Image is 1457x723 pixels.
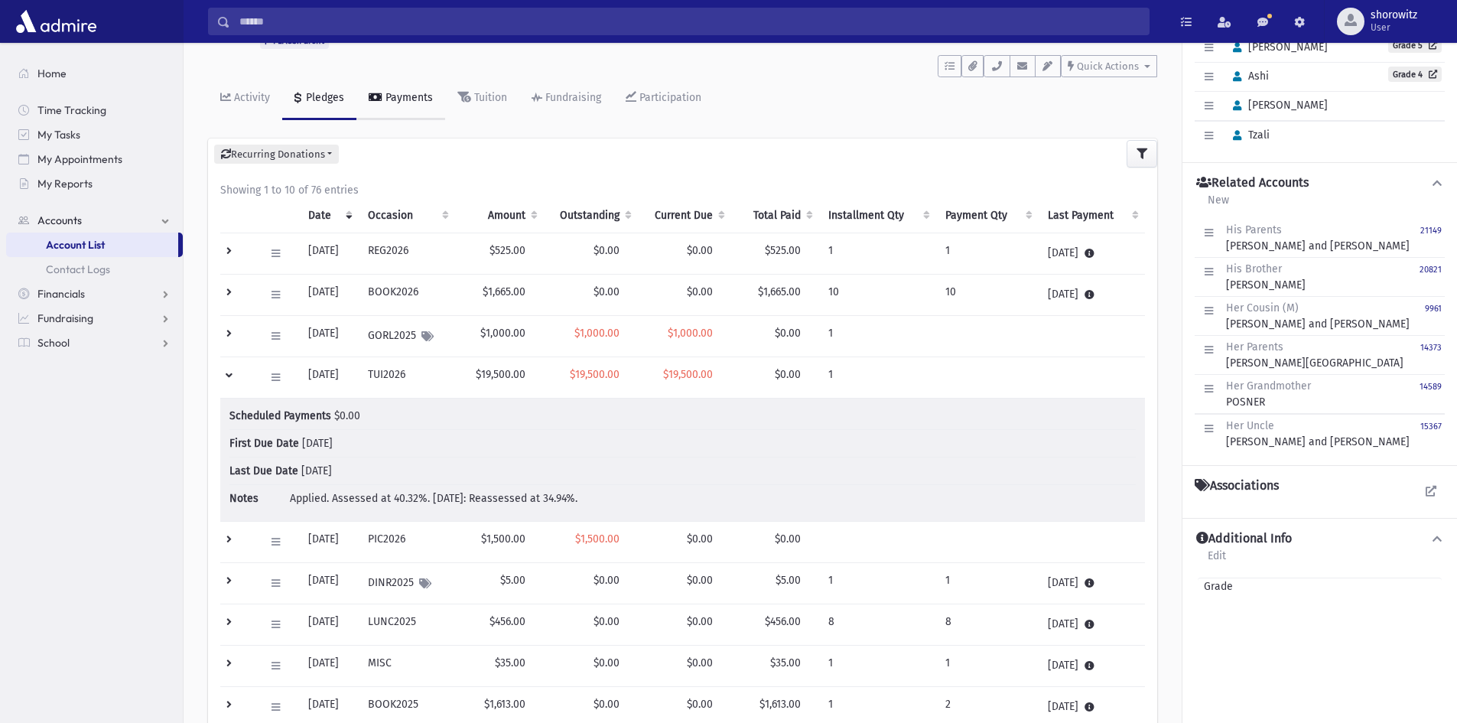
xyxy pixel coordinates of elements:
[359,522,455,563] td: PIC2026
[455,563,543,604] td: $5.00
[6,98,183,122] a: Time Tracking
[220,182,1145,198] div: Showing 1 to 10 of 76 entries
[359,233,455,275] td: REG2026
[594,656,620,669] span: $0.00
[1420,382,1442,392] small: 14589
[301,464,332,477] span: [DATE]
[819,275,936,316] td: 10
[575,532,620,546] span: $1,500.00
[819,233,936,275] td: 1
[359,604,455,646] td: LUNC2025
[687,244,713,257] span: $0.00
[1420,222,1442,254] a: 21149
[731,198,819,233] th: Total Paid: activate to sort column ascending
[1226,300,1410,332] div: [PERSON_NAME] and [PERSON_NAME]
[455,522,543,563] td: $1,500.00
[759,698,801,711] span: $1,613.00
[1226,419,1274,432] span: Her Uncle
[6,282,183,306] a: Financials
[1420,378,1442,410] a: 14589
[46,262,110,276] span: Contact Logs
[299,316,359,357] td: [DATE]
[1226,339,1403,371] div: [PERSON_NAME][GEOGRAPHIC_DATA]
[37,128,80,142] span: My Tasks
[775,532,801,546] span: $0.00
[638,198,731,233] th: Current Due: activate to sort column ascending
[1226,70,1269,83] span: Ashi
[6,331,183,355] a: School
[1226,262,1282,275] span: His Brother
[1226,129,1270,142] span: Tzali
[1226,261,1306,293] div: [PERSON_NAME]
[1198,578,1233,594] span: Grade
[765,615,801,628] span: $456.00
[229,490,287,506] span: Notes
[455,198,543,233] th: Amount: activate to sort column ascending
[299,604,359,646] td: [DATE]
[1226,41,1328,54] span: [PERSON_NAME]
[37,67,67,80] span: Home
[230,8,1149,35] input: Search
[1039,563,1145,604] td: [DATE]
[594,615,620,628] span: $0.00
[46,238,105,252] span: Account List
[1039,604,1145,646] td: [DATE]
[299,357,359,399] td: [DATE]
[819,563,936,604] td: 1
[687,532,713,546] span: $0.00
[299,563,359,604] td: [DATE]
[770,656,801,669] span: $35.00
[936,198,1039,233] th: Payment Qty: activate to sort column ascending
[1388,37,1442,53] a: Grade 5
[819,646,936,687] td: 1
[1226,223,1282,236] span: His Parents
[519,77,613,120] a: Fundraising
[1226,418,1410,450] div: [PERSON_NAME] and [PERSON_NAME]
[37,152,122,166] span: My Appointments
[471,91,507,104] div: Tuition
[687,574,713,587] span: $0.00
[594,574,620,587] span: $0.00
[6,233,178,257] a: Account List
[455,357,543,399] td: $19,500.00
[1425,304,1442,314] small: 9961
[445,77,519,120] a: Tuition
[1420,343,1442,353] small: 14373
[1420,339,1442,371] a: 14373
[613,77,714,120] a: Participation
[382,91,433,104] div: Payments
[544,198,639,233] th: Outstanding: activate to sort column ascending
[290,492,577,505] span: Applied. Assessed at 40.32%. [DATE]: Reassessed at 34.94%.
[936,646,1039,687] td: 1
[359,198,455,233] th: Occasion : activate to sort column ascending
[1077,60,1139,72] span: Quick Actions
[775,368,801,381] span: $0.00
[37,103,106,117] span: Time Tracking
[214,145,339,164] button: Recurring Donations
[1207,191,1230,219] a: New
[687,656,713,669] span: $0.00
[765,244,801,257] span: $525.00
[229,463,298,479] span: Last Due Date
[37,177,93,191] span: My Reports
[299,233,359,275] td: [DATE]
[1196,175,1309,191] h4: Related Accounts
[668,327,713,340] span: $1,000.00
[1420,226,1442,236] small: 21149
[1195,175,1445,191] button: Related Accounts
[936,604,1039,646] td: 8
[455,275,543,316] td: $1,665.00
[1226,378,1311,410] div: POSNER
[1420,422,1442,432] small: 15367
[37,213,82,227] span: Accounts
[299,646,359,687] td: [DATE]
[37,336,70,350] span: School
[1226,379,1311,392] span: Her Grandmother
[455,646,543,687] td: $35.00
[1196,531,1292,547] h4: Additional Info
[356,77,445,120] a: Payments
[1420,261,1442,293] a: 20821
[455,233,543,275] td: $525.00
[1371,21,1417,34] span: User
[6,147,183,171] a: My Appointments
